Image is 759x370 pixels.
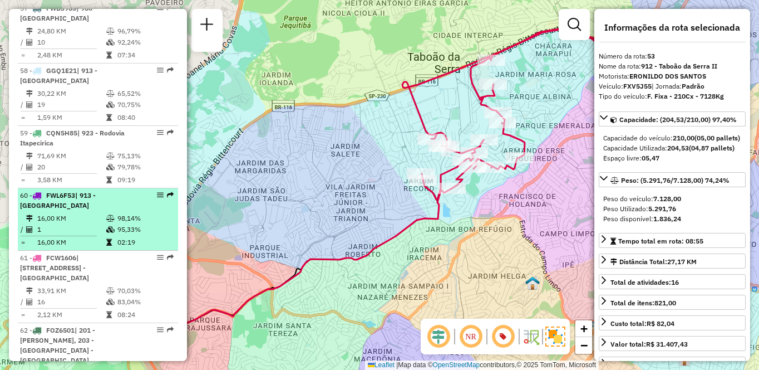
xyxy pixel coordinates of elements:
i: Total de Atividades [26,101,33,108]
td: 16 [37,296,106,308]
span: | Jornada: [652,82,704,90]
td: 2,48 KM [37,50,106,61]
strong: R$ 82,04 [647,319,674,328]
img: Fluxo de ruas [522,328,540,345]
td: 98,14% [117,213,173,224]
strong: 210,00 [673,134,694,142]
td: 24,80 KM [37,26,106,37]
strong: F. Fixa - 210Cx - 7128Kg [647,92,724,100]
div: Espaço livre: [603,153,741,163]
span: Peso do veículo: [603,194,681,203]
span: 60 - [20,191,96,210]
i: Distância Total [26,90,33,97]
span: − [580,338,588,352]
td: 1,59 KM [37,112,106,123]
h4: Informações da rota selecionada [599,22,746,33]
i: Distância Total [26,288,33,294]
img: Exibir/Ocultar setores [545,327,565,347]
span: Ocultar deslocamento [425,323,452,350]
td: 95,33% [117,224,173,235]
i: Tempo total em rota [106,177,112,183]
a: Nova sessão e pesquisa [196,13,218,38]
a: Total de atividades:16 [599,274,746,289]
td: 3,58 KM [37,174,106,186]
div: Capacidade: (204,53/210,00) 97,40% [599,129,746,168]
i: Total de Atividades [26,226,33,233]
div: Custo total: [610,319,674,329]
div: Motorista: [599,71,746,81]
em: Rota exportada [167,254,174,261]
a: Valor total:R$ 31.407,43 [599,336,746,351]
span: 58 - [20,66,97,85]
td: / [20,224,26,235]
div: Veículo: [599,81,746,91]
i: % de utilização da cubagem [106,101,115,108]
a: Capacidade: (204,53/210,00) 97,40% [599,111,746,126]
div: Distância Total: [610,257,697,267]
span: | [STREET_ADDRESS] - [GEOGRAPHIC_DATA] [20,254,89,282]
span: | 913 - [GEOGRAPHIC_DATA] [20,66,97,85]
div: Capacidade Utilizada: [603,143,741,153]
div: Capacidade do veículo: [603,133,741,143]
img: DS Teste [525,276,540,290]
td: 07:34 [117,50,173,61]
span: FWB3963 [46,4,76,12]
div: Jornada Motorista: 09:20 [610,360,689,370]
em: Rota exportada [167,192,174,198]
div: Nome da rota: [599,61,746,71]
strong: 1.836,24 [653,215,681,223]
a: Leaflet [368,361,395,369]
td: 08:24 [117,309,173,320]
i: Distância Total [26,28,33,35]
td: 71,69 KM [37,150,106,162]
i: % de utilização do peso [106,153,115,159]
div: Map data © contributors,© 2025 TomTom, Microsoft [365,361,599,370]
em: Opções [157,67,164,74]
span: FWL6F53 [46,191,75,199]
span: 57 - [20,4,97,22]
span: 59 - [20,129,125,147]
i: % de utilização do peso [106,90,115,97]
strong: 7.128,00 [653,194,681,203]
em: Rota exportada [167,129,174,136]
em: Rota exportada [167,67,174,74]
td: 83,04% [117,296,173,308]
a: Custo total:R$ 82,04 [599,315,746,330]
i: Tempo total em rota [106,239,112,246]
strong: 05,47 [642,154,659,162]
em: Opções [157,254,164,261]
td: 10 [37,37,106,48]
td: 08:40 [117,112,173,123]
td: 65,52% [117,88,173,99]
strong: 5.291,76 [648,205,676,213]
em: Opções [157,129,164,136]
em: Opções [157,192,164,198]
div: Peso: (5.291,76/7.128,00) 74,24% [599,189,746,228]
span: | 960 - [GEOGRAPHIC_DATA] [20,4,97,22]
td: = [20,50,26,61]
i: % de utilização da cubagem [106,39,115,46]
a: OpenStreetMap [433,361,480,369]
span: + [580,322,588,335]
strong: FXV5J55 [623,82,652,90]
span: GGQ1E21 [46,66,77,75]
td: 2,12 KM [37,309,106,320]
a: Tempo total em rota: 08:55 [599,233,746,248]
td: = [20,174,26,186]
strong: 16 [671,278,679,286]
strong: 821,00 [654,299,676,307]
span: 62 - [20,326,95,364]
td: 75,13% [117,150,173,162]
a: Distância Total:27,17 KM [599,254,746,269]
a: Peso: (5.291,76/7.128,00) 74,24% [599,172,746,187]
span: 61 - [20,254,89,282]
i: % de utilização do peso [106,215,115,222]
td: 96,79% [117,26,173,37]
strong: R$ 31.407,43 [646,340,688,348]
span: 27,17 KM [667,257,697,266]
td: / [20,296,26,308]
em: Rota exportada [167,327,174,333]
span: | [396,361,398,369]
td: 92,24% [117,37,173,48]
strong: ERONILDO DOS SANTOS [629,72,706,80]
